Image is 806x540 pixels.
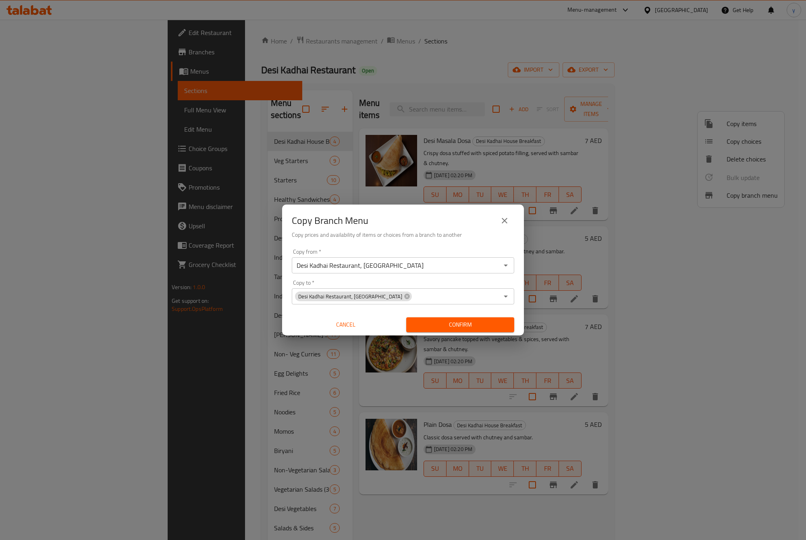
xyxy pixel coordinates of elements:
[295,320,397,330] span: Cancel
[295,293,405,300] span: Desi Kadhai Restaurant, [GEOGRAPHIC_DATA]
[413,320,508,330] span: Confirm
[292,230,514,239] h6: Copy prices and availability of items or choices from a branch to another
[495,211,514,230] button: close
[406,317,514,332] button: Confirm
[292,317,400,332] button: Cancel
[500,291,511,302] button: Open
[500,260,511,271] button: Open
[292,214,368,227] h2: Copy Branch Menu
[295,292,412,301] div: Desi Kadhai Restaurant, [GEOGRAPHIC_DATA]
